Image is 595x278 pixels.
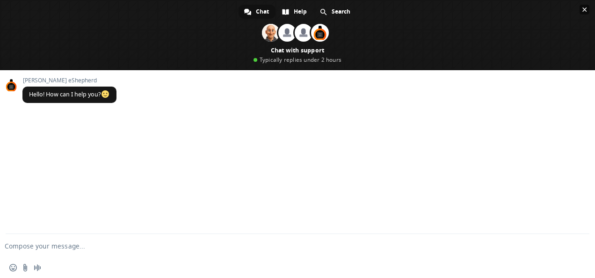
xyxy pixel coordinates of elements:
[256,5,269,19] span: Chat
[294,5,307,19] span: Help
[22,77,116,84] span: [PERSON_NAME] eShepherd
[239,5,276,19] div: Chat
[332,5,350,19] span: Search
[9,264,17,271] span: Insert an emoji
[22,264,29,271] span: Send a file
[580,5,589,15] span: Close chat
[276,5,313,19] div: Help
[5,242,560,250] textarea: Compose your message...
[34,264,41,271] span: Audio message
[29,90,110,98] span: Hello! How can I help you?
[314,5,357,19] div: Search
